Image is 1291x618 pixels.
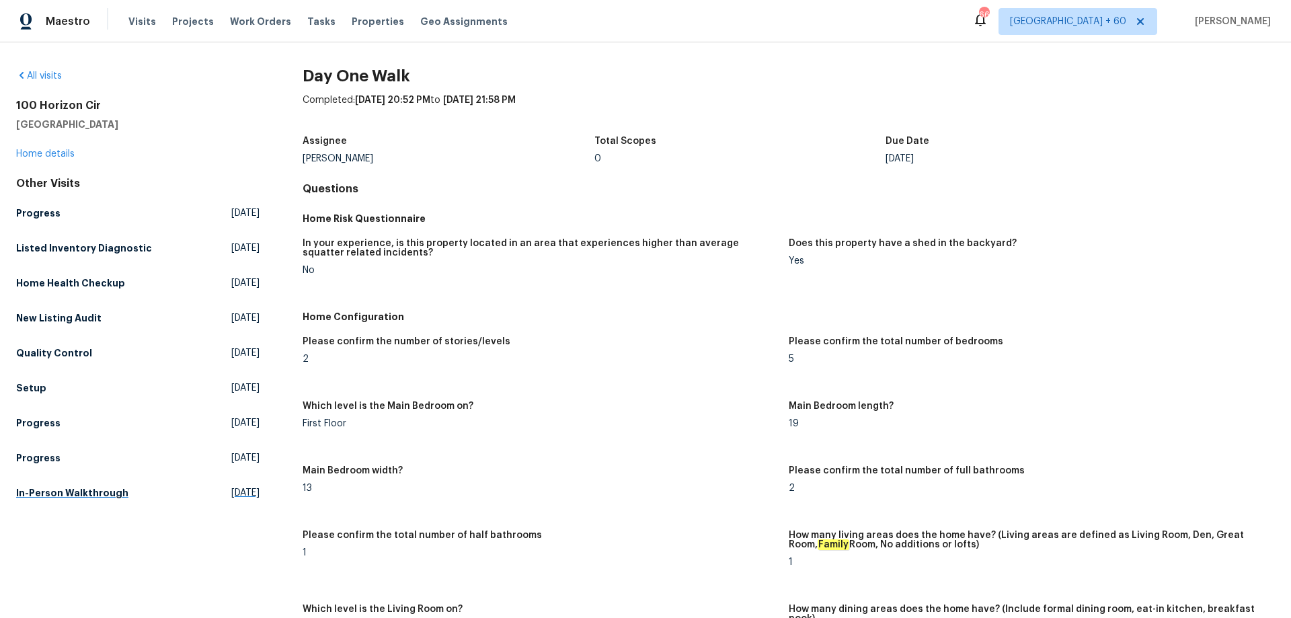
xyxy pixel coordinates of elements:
h5: Please confirm the number of stories/levels [303,337,510,346]
span: [DATE] [231,381,260,395]
h5: New Listing Audit [16,311,102,325]
div: Other Visits [16,177,260,190]
h5: Total Scopes [594,137,656,146]
h5: Progress [16,451,61,465]
h5: Home Health Checkup [16,276,125,290]
a: All visits [16,71,62,81]
h5: [GEOGRAPHIC_DATA] [16,118,260,131]
span: [PERSON_NAME] [1189,15,1271,28]
div: 1 [789,557,1264,567]
h5: Does this property have a shed in the backyard? [789,239,1017,248]
span: Projects [172,15,214,28]
span: [DATE] [231,451,260,465]
span: [DATE] [231,311,260,325]
h4: Questions [303,182,1275,196]
h5: Which level is the Main Bedroom on? [303,401,473,411]
div: 0 [594,154,886,163]
h5: Please confirm the total number of half bathrooms [303,531,542,540]
span: [GEOGRAPHIC_DATA] + 60 [1010,15,1126,28]
h5: Please confirm the total number of full bathrooms [789,466,1025,475]
span: [DATE] [231,346,260,360]
a: Progress[DATE] [16,446,260,470]
a: Home details [16,149,75,159]
a: Quality Control[DATE] [16,341,260,365]
h5: Progress [16,416,61,430]
h5: Setup [16,381,46,395]
div: 13 [303,484,778,493]
span: Geo Assignments [420,15,508,28]
span: Work Orders [230,15,291,28]
span: Tasks [307,17,336,26]
span: [DATE] [231,276,260,290]
div: 5 [789,354,1264,364]
span: [DATE] 21:58 PM [443,95,516,105]
span: [DATE] [231,486,260,500]
div: 1 [303,548,778,557]
a: Listed Inventory Diagnostic[DATE] [16,236,260,260]
a: Setup[DATE] [16,376,260,400]
span: Visits [128,15,156,28]
h5: Assignee [303,137,347,146]
div: First Floor [303,419,778,428]
h5: In your experience, is this property located in an area that experiences higher than average squa... [303,239,778,258]
h5: How many living areas does the home have? (Living areas are defined as Living Room, Den, Great Ro... [789,531,1264,549]
div: [PERSON_NAME] [303,154,594,163]
h5: Quality Control [16,346,92,360]
h5: Progress [16,206,61,220]
h2: Day One Walk [303,69,1275,83]
h5: In-Person Walkthrough [16,486,128,500]
h5: Home Risk Questionnaire [303,212,1275,225]
div: Yes [789,256,1264,266]
h5: Home Configuration [303,310,1275,323]
div: 2 [789,484,1264,493]
span: Maestro [46,15,90,28]
em: Family [818,539,849,550]
a: New Listing Audit[DATE] [16,306,260,330]
h5: Main Bedroom width? [303,466,403,475]
h5: Which level is the Living Room on? [303,605,463,614]
h5: Listed Inventory Diagnostic [16,241,152,255]
a: Progress[DATE] [16,411,260,435]
div: 2 [303,354,778,364]
span: Properties [352,15,404,28]
h2: 100 Horizon Cir [16,99,260,112]
div: 663 [979,8,988,22]
a: In-Person Walkthrough[DATE] [16,481,260,505]
div: 19 [789,419,1264,428]
h5: Due Date [886,137,929,146]
div: Completed: to [303,93,1275,128]
a: Home Health Checkup[DATE] [16,271,260,295]
span: [DATE] [231,241,260,255]
h5: Main Bedroom length? [789,401,894,411]
div: [DATE] [886,154,1177,163]
a: Progress[DATE] [16,201,260,225]
span: [DATE] 20:52 PM [355,95,430,105]
h5: Please confirm the total number of bedrooms [789,337,1003,346]
span: [DATE] [231,416,260,430]
div: No [303,266,778,275]
span: [DATE] [231,206,260,220]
